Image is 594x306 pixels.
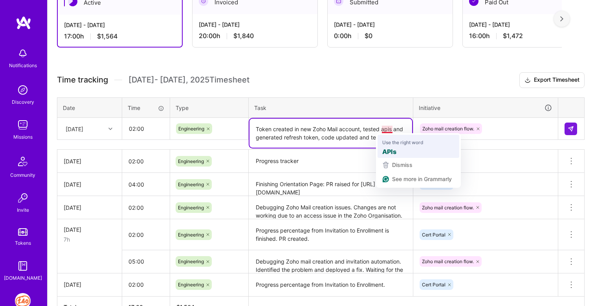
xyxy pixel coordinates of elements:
textarea: Progress percentage from Invitation to Enrollment is finished. PR created. [249,220,412,249]
button: Export Timesheet [519,72,585,88]
input: HH:MM [122,197,170,218]
span: [DATE] - [DATE] , 2025 Timesheet [128,75,249,85]
div: 7h [64,235,115,244]
textarea: Progress percentage from Invitation to Enrollment. [249,274,412,296]
div: null [565,123,578,135]
img: Community [13,152,32,171]
span: Zoho mail creation flow. [422,258,474,264]
div: [DATE] [64,203,115,212]
div: 0:00 h [334,32,446,40]
th: Task [249,97,413,118]
div: [DATE] [66,125,83,133]
textarea: Debugging Zoho Mail creation issues. Changes are not working due to an access issue in the Zoho O... [249,197,412,218]
img: teamwork [15,117,31,133]
span: Engineering [178,258,204,264]
div: Invite [17,206,29,214]
input: HH:MM [122,274,170,295]
div: [DATE] [64,280,115,289]
div: Initiative [419,103,552,112]
span: Engineering [178,181,204,187]
span: Engineering [178,282,204,288]
span: $0 [365,32,372,40]
div: [DATE] - [DATE] [469,20,581,29]
img: Submit [568,126,574,132]
img: logo [16,16,31,30]
span: $1,840 [233,32,254,40]
span: $1,472 [503,32,523,40]
img: guide book [15,258,31,274]
span: Zoho mail creation flow. [422,205,474,211]
span: Engineering [178,232,204,238]
div: [DATE] - [DATE] [334,20,446,29]
div: Time [128,104,164,112]
div: [DATE] [64,157,115,165]
img: tokens [18,228,27,236]
input: HH:MM [123,118,169,139]
span: Cert Portal [422,282,445,288]
img: right [560,16,563,22]
i: icon Download [524,76,531,84]
div: Community [10,171,35,179]
div: [DOMAIN_NAME] [4,274,42,282]
input: HH:MM [122,251,170,272]
div: Missions [13,133,33,141]
div: Tokens [15,239,31,247]
i: icon Chevron [108,127,112,131]
input: HH:MM [122,151,170,172]
textarea: Finishing Orientation Page: PR raised for [URL][DOMAIN_NAME] [249,174,412,195]
input: HH:MM [122,174,170,195]
span: Cert Portal [422,232,445,238]
textarea: To enrich screen reader interactions, please activate Accessibility in Grammarly extension settings [249,119,412,148]
th: Type [170,97,249,118]
span: Engineering [178,158,204,164]
div: [DATE] [64,180,115,189]
input: HH:MM [122,224,170,245]
div: [DATE] - [DATE] [199,20,311,29]
span: $1,564 [97,32,117,40]
div: Notifications [9,61,37,70]
img: Invite [15,190,31,206]
div: [DATE] [64,225,115,234]
div: 20:00 h [199,32,311,40]
span: Engineering [178,205,204,211]
img: discovery [15,82,31,98]
img: bell [15,46,31,61]
div: [DATE] - [DATE] [64,21,176,29]
span: Time tracking [57,75,108,85]
textarea: Progress tracker [249,150,412,172]
div: Discovery [12,98,34,106]
div: 16:00 h [469,32,581,40]
textarea: Debugging Zoho mail creation and invitation automation. Identified the problem and deployed a fix... [249,251,412,273]
th: Date [57,97,122,118]
span: Zoho mail creation flow. [422,126,474,132]
span: Engineering [178,126,204,132]
div: 17:00 h [64,32,176,40]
